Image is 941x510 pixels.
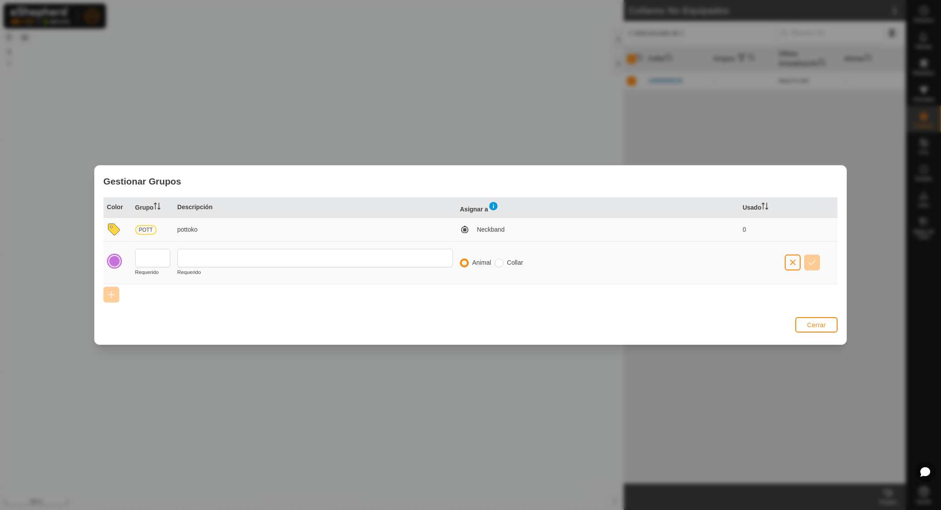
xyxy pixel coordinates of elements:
small: Requerido [177,269,201,275]
th: Color [103,197,132,218]
img: Información [488,201,499,211]
label: Animal [472,259,491,266]
span: Neckband [477,225,504,234]
p-celleditor: 0 [743,226,746,233]
span: Cerrar [807,322,826,329]
p-celleditor: pottoko [177,226,198,233]
div: Gestionar Grupos [95,166,846,197]
label: Collar [507,259,523,266]
small: Requerido [135,269,159,275]
th: Usado [739,197,781,218]
th: Grupo [132,197,174,218]
button: Cerrar [795,317,838,333]
th: Descripción [174,197,456,218]
th: Asignar a [456,197,739,218]
span: POTT [135,225,157,235]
